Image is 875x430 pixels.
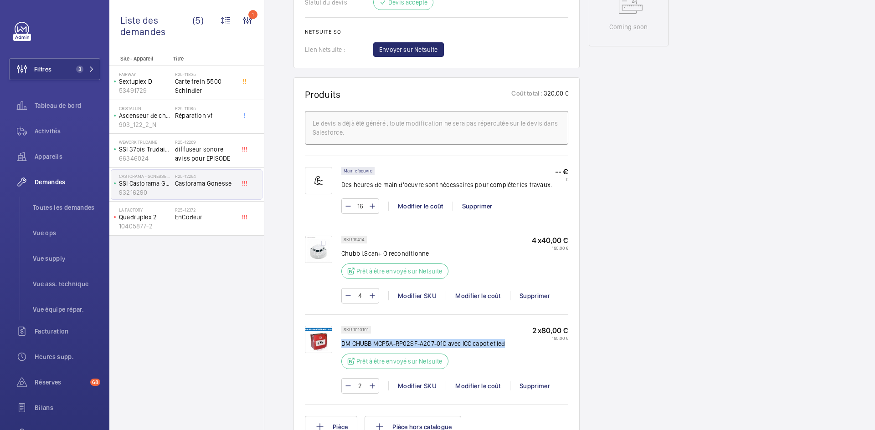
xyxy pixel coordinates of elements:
[119,222,171,231] p: 10405877-2
[388,291,446,300] div: Modifier SKU
[35,352,100,361] span: Heures supp.
[33,305,100,314] span: Vue équipe répar.
[175,145,235,163] span: diffuseur sonore aviss pour EPISODE
[305,89,341,100] h1: Produits
[305,167,332,194] img: muscle-sm.svg
[175,139,235,145] h2: R25-12269
[532,236,568,245] p: 4 x 40,00 €
[313,119,561,137] div: Le devis a déjà été généré ; toute modification ne sera pas répercutée sur le devis dans Salesforce.
[453,202,502,211] div: Supprimer
[119,212,171,222] p: Quadruplex 2
[119,139,171,145] p: WeWork Trudaine
[175,207,235,212] h2: R25-12372
[35,403,100,412] span: Bilans
[9,58,100,80] button: Filtres3
[543,89,568,100] p: 320,00 €
[511,89,542,100] p: Coût total :
[305,236,332,263] img: 6u6qYjfsYbjESo0blGIQypVEnZsS3ctg6ulNPx878HW7QePN.png
[388,381,446,390] div: Modifier SKU
[175,173,235,179] h2: R25-12294
[33,254,100,263] span: Vue supply
[34,65,51,74] span: Filtres
[35,101,100,110] span: Tableau de bord
[175,71,235,77] h2: R25-11835
[532,335,568,341] p: 160,00 €
[373,42,444,57] button: Envoyer sur Netsuite
[35,177,100,187] span: Demandes
[532,245,568,251] p: 160,00 €
[119,145,171,154] p: SSI 37bis Trudaine
[344,169,372,172] p: Main d'oeuvre
[344,238,365,241] p: SKU 19414
[388,202,453,211] div: Modifier le coût
[175,77,235,95] span: Carte frein 5500 Schindler
[555,177,568,182] p: -- €
[510,291,559,300] div: Supprimer
[356,267,443,276] p: Prêt à être envoyé sur Netsuite
[35,378,87,387] span: Réserves
[119,207,171,212] p: La Factory
[76,66,83,73] span: 3
[33,203,100,212] span: Toutes les demandes
[119,173,171,179] p: Castorama - GONESSE - 1420
[175,212,235,222] span: EnCodeur
[35,126,100,136] span: Activités
[90,379,100,386] span: 68
[305,326,332,353] img: moVWFzK5Ux2NvkDolNqfWwkSyWgr4o-PL0A3bpvp_nszs1io.png
[341,249,454,258] p: Chubb I.Scan+ O reconditionne
[532,326,568,335] p: 2 x 80,00 €
[379,45,438,54] span: Envoyer sur Netsuite
[33,279,100,288] span: Vue ass. technique
[119,106,171,111] p: Cristallin
[356,357,443,366] p: Prêt à être envoyé sur Netsuite
[33,228,100,238] span: Vue ops
[175,111,235,120] span: Réparation vf
[341,180,552,189] p: Des heures de main d'oeuvre sont nécessaires pour compléter les travaux.
[446,291,510,300] div: Modifier le coût
[119,120,171,129] p: 903_122_2_N
[119,71,171,77] p: FAIRWAY
[555,167,568,177] p: -- €
[35,152,100,161] span: Appareils
[175,179,235,188] span: Castorama Gonesse
[119,111,171,120] p: Ascenseur de charge
[446,381,510,390] div: Modifier le coût
[175,106,235,111] h2: R25-11985
[35,327,100,336] span: Facturation
[510,381,559,390] div: Supprimer
[173,56,233,62] p: Titre
[119,154,171,163] p: 66346024
[119,179,171,188] p: SSI Castorama Gonesse
[109,56,170,62] p: Site - Appareil
[305,29,568,35] h2: Netsuite SO
[120,15,192,37] span: Liste des demandes
[344,328,369,331] p: SKU 1010101
[341,339,505,348] p: DM CHUBB MCP5A-RP02SF-A207-01C avec ICC capot et led
[119,86,171,95] p: 53491729
[119,77,171,86] p: Sextuplex D
[119,188,171,197] p: 93216290
[609,22,648,31] p: Coming soon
